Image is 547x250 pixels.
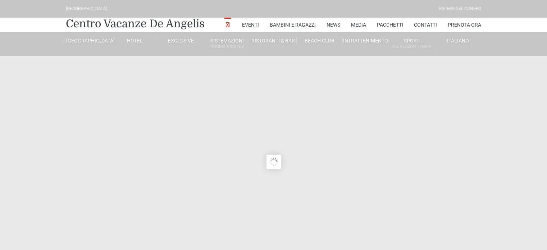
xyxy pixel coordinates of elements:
[377,18,403,32] a: Pacchetti
[343,37,389,44] a: Intrattenimento
[389,37,435,51] a: SportAll Season Tennis
[327,18,340,32] a: News
[414,18,437,32] a: Contatti
[351,18,366,32] a: Media
[250,37,296,44] a: Ristoranti & Bar
[270,18,316,32] a: Bambini e Ragazzi
[66,5,107,12] div: [GEOGRAPHIC_DATA]
[158,37,204,44] a: Exclusive
[66,37,112,44] a: [GEOGRAPHIC_DATA]
[439,5,481,12] div: Riviera Del Conero
[435,37,481,44] a: Italiano
[204,43,250,50] small: Rooms & Suites
[389,43,434,50] small: All Season Tennis
[448,18,481,32] a: Prenota Ora
[112,37,158,44] a: Hotel
[66,17,205,31] a: Centro Vacanze De Angelis
[204,37,250,51] a: SistemazioniRooms & Suites
[297,37,343,44] a: Beach Club
[447,38,469,44] span: Italiano
[242,18,259,32] a: Eventi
